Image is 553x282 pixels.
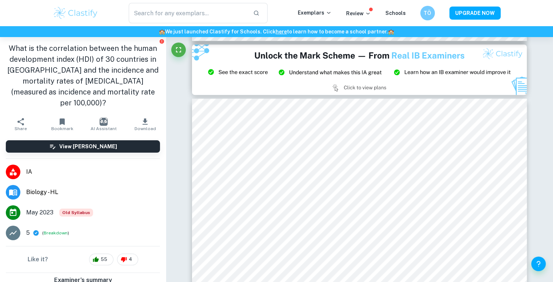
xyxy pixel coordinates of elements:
[6,43,160,108] h1: What is the correlation between the human development index (HDI) of 30 countries in [GEOGRAPHIC_...
[83,114,124,134] button: AI Assistant
[124,114,166,134] button: Download
[53,6,99,20] img: Clastify logo
[346,9,371,17] p: Review
[89,254,113,265] div: 55
[420,6,435,20] button: TÖ
[117,254,138,265] div: 4
[6,140,160,153] button: View [PERSON_NAME]
[159,39,164,44] button: Report issue
[41,114,83,134] button: Bookmark
[59,209,93,217] div: Starting from the May 2025 session, the Biology IA requirements have changed. It's OK to refer to...
[26,168,160,176] span: IA
[298,9,332,17] p: Exemplars
[59,142,117,150] h6: View [PERSON_NAME]
[15,126,27,131] span: Share
[276,29,287,35] a: here
[97,256,111,263] span: 55
[42,230,69,237] span: ( )
[44,230,68,236] button: Breakdown
[135,126,156,131] span: Download
[388,29,394,35] span: 🏫
[26,188,160,197] span: Biology - HL
[531,257,546,271] button: Help and Feedback
[423,9,432,17] h6: TÖ
[449,7,501,20] button: UPGRADE NOW
[192,44,527,94] img: Ad
[26,208,53,217] span: May 2023
[385,10,406,16] a: Schools
[159,29,165,35] span: 🏫
[171,43,186,57] button: Fullscreen
[91,126,117,131] span: AI Assistant
[129,3,248,23] input: Search for any exemplars...
[28,255,48,264] h6: Like it?
[1,28,552,36] h6: We just launched Clastify for Schools. Click to learn how to become a school partner.
[59,209,93,217] span: Old Syllabus
[51,126,73,131] span: Bookmark
[125,256,136,263] span: 4
[26,229,30,237] p: 5
[100,118,108,126] img: AI Assistant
